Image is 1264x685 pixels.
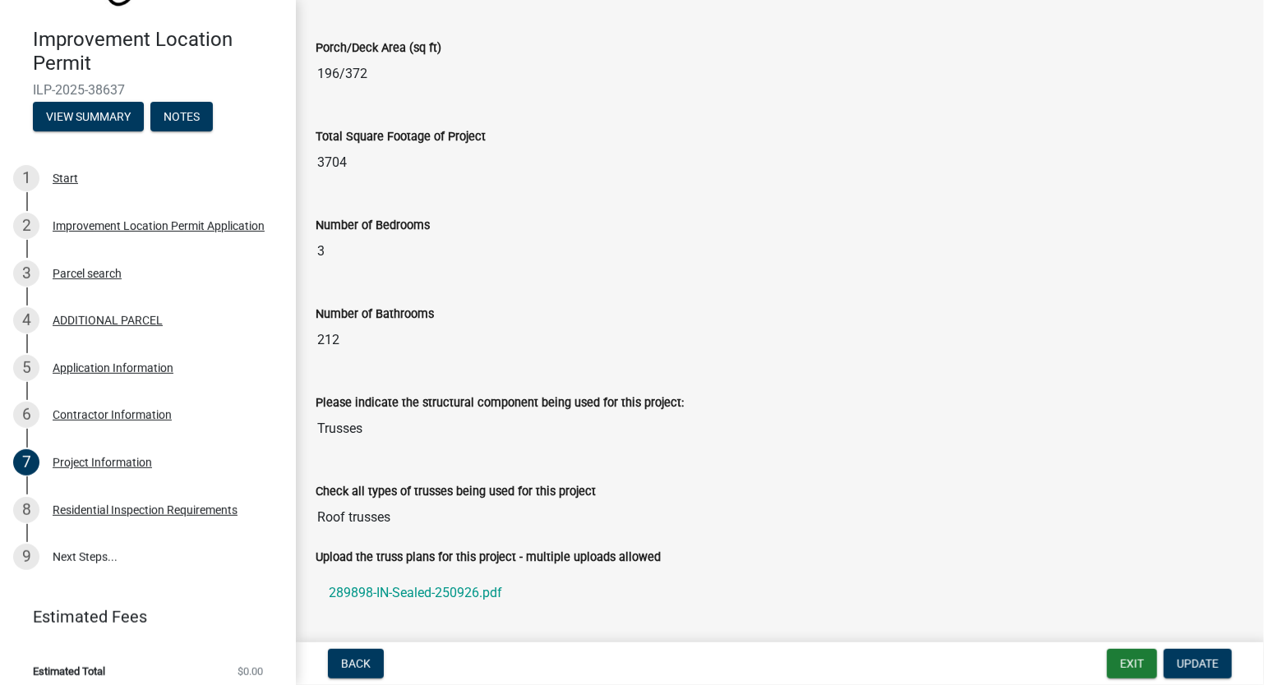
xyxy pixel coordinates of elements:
[53,409,172,421] div: Contractor Information
[13,600,270,633] a: Estimated Fees
[1107,649,1157,678] button: Exit
[13,449,39,476] div: 7
[53,172,78,184] div: Start
[13,402,39,428] div: 6
[316,220,430,232] label: Number of Bedrooms
[316,573,1244,613] a: 289898-IN-Sealed-250926.pdf
[316,398,684,409] label: Please indicate the structural component being used for this project:
[53,220,265,232] div: Improvement Location Permit Application
[316,552,661,563] label: Upload the truss plans for this project - multiple uploads allowed
[150,111,213,124] wm-modal-confirm: Notes
[13,497,39,523] div: 8
[316,131,486,143] label: Total Square Footage of Project
[13,544,39,570] div: 9
[33,28,283,76] h4: Improvement Location Permit
[316,486,596,498] label: Check all types of trusses being used for this project
[13,307,39,333] div: 4
[53,457,152,468] div: Project Information
[316,43,441,54] label: Porch/Deck Area (sq ft)
[33,82,263,98] span: ILP-2025-38637
[316,309,434,320] label: Number of Bathrooms
[13,260,39,287] div: 3
[1177,657,1219,670] span: Update
[1164,649,1232,678] button: Update
[33,111,144,124] wm-modal-confirm: Summary
[238,666,263,677] span: $0.00
[53,268,122,279] div: Parcel search
[33,666,105,677] span: Estimated Total
[53,315,163,326] div: ADDITIONAL PARCEL
[13,355,39,381] div: 5
[33,102,144,131] button: View Summary
[328,649,384,678] button: Back
[53,504,238,516] div: Residential Inspection Requirements
[53,362,173,374] div: Application Information
[341,657,371,670] span: Back
[13,165,39,191] div: 1
[150,102,213,131] button: Notes
[13,213,39,239] div: 2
